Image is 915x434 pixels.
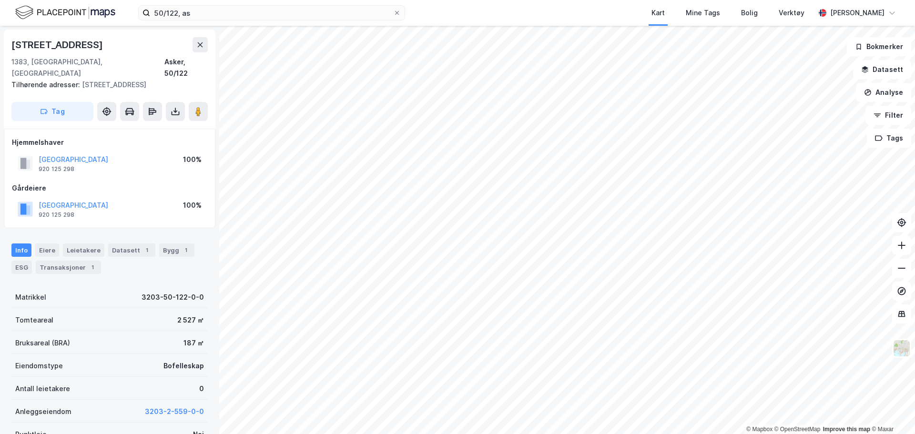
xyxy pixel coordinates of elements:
div: Mine Tags [686,7,720,19]
div: Verktøy [779,7,804,19]
div: 920 125 298 [39,211,74,219]
div: Anleggseiendom [15,406,71,417]
div: Antall leietakere [15,383,70,394]
div: [PERSON_NAME] [830,7,884,19]
div: 100% [183,200,202,211]
div: Matrikkel [15,292,46,303]
img: Z [893,339,911,357]
div: Bolig [741,7,758,19]
div: Kart [651,7,665,19]
div: Bofelleskap [163,360,204,372]
button: Analyse [856,83,911,102]
div: 2 527 ㎡ [177,314,204,326]
a: OpenStreetMap [774,426,821,433]
div: 1383, [GEOGRAPHIC_DATA], [GEOGRAPHIC_DATA] [11,56,164,79]
div: [STREET_ADDRESS] [11,79,200,91]
div: Eiendomstype [15,360,63,372]
div: Info [11,243,31,257]
div: Eiere [35,243,59,257]
a: Mapbox [746,426,773,433]
div: ESG [11,261,32,274]
div: 187 ㎡ [183,337,204,349]
input: Søk på adresse, matrikkel, gårdeiere, leietakere eller personer [150,6,393,20]
div: Hjemmelshaver [12,137,207,148]
div: Datasett [108,243,155,257]
div: [STREET_ADDRESS] [11,37,105,52]
div: Tomteareal [15,314,53,326]
a: Improve this map [823,426,870,433]
div: Transaksjoner [36,261,101,274]
div: Bygg [159,243,194,257]
div: 100% [183,154,202,165]
button: Filter [865,106,911,125]
div: 1 [142,245,152,255]
div: 3203-50-122-0-0 [142,292,204,303]
div: 1 [88,262,97,272]
div: 0 [199,383,204,394]
div: 1 [181,245,191,255]
span: Tilhørende adresser: [11,81,82,89]
button: Datasett [853,60,911,79]
button: Bokmerker [847,37,911,56]
div: Gårdeiere [12,182,207,194]
button: Tag [11,102,93,121]
iframe: Chat Widget [867,388,915,434]
div: Bruksareal (BRA) [15,337,70,349]
div: Asker, 50/122 [164,56,208,79]
img: logo.f888ab2527a4732fd821a326f86c7f29.svg [15,4,115,21]
button: 3203-2-559-0-0 [145,406,204,417]
div: Leietakere [63,243,104,257]
button: Tags [867,129,911,148]
div: 920 125 298 [39,165,74,173]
